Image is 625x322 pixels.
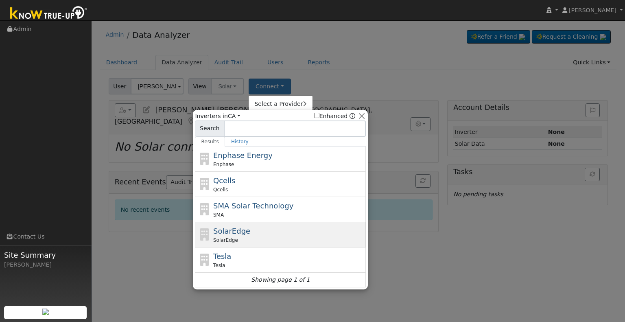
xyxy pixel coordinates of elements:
input: Enhanced [314,113,319,118]
span: Enphase Energy [213,151,273,160]
span: Site Summary [4,250,87,261]
a: Results [195,137,225,147]
span: Search [195,120,224,137]
span: Enphase [213,161,234,168]
span: Tesla [213,252,231,261]
span: SMA Solar Technology [213,202,293,210]
a: History [225,137,255,147]
span: [PERSON_NAME] [569,7,616,13]
span: Tesla [213,262,225,269]
div: [PERSON_NAME] [4,261,87,269]
span: Inverters in [195,112,240,120]
span: Qcells [213,186,228,193]
i: Showing page 1 of 1 [251,276,310,284]
a: CA [228,113,240,119]
label: Enhanced [314,112,348,120]
span: Show enhanced providers [314,112,356,120]
span: SMA [213,211,224,219]
span: Qcells [213,176,236,185]
span: SolarEdge [213,227,250,235]
span: SolarEdge [213,237,238,244]
img: Know True-Up [6,4,92,23]
a: Select a Provider [249,99,312,110]
a: Enhanced Providers [350,113,355,119]
img: retrieve [42,309,49,315]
